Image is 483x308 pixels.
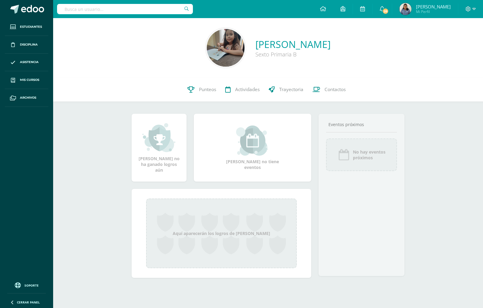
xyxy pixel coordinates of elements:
span: Soporte [24,283,39,287]
span: Estudiantes [20,24,42,29]
img: event_icon.png [338,149,350,161]
a: Soporte [7,281,46,289]
a: Punteos [183,78,221,102]
div: Aquí aparecerán los logros de [PERSON_NAME] [146,198,297,268]
a: Estudiantes [5,18,48,36]
img: c29edd5519ed165661ad7af758d39eaf.png [399,3,411,15]
span: Archivos [20,95,36,100]
img: achievement_small.png [142,122,175,153]
a: [PERSON_NAME] [255,38,331,51]
span: [PERSON_NAME] [416,4,451,10]
a: Archivos [5,89,48,107]
span: Trayectoria [279,86,303,93]
span: Mis cursos [20,78,39,82]
span: 26 [382,8,389,14]
img: b37e553c407b55fd62c8ce4f2e1f5890.png [207,29,245,67]
div: Sexto Primaria B [255,51,331,58]
span: Actividades [235,86,260,93]
a: Contactos [308,78,350,102]
span: Mi Perfil [416,9,451,14]
a: Trayectoria [264,78,308,102]
a: Disciplina [5,36,48,54]
a: Actividades [221,78,264,102]
span: Punteos [199,86,216,93]
div: [PERSON_NAME] no tiene eventos [222,125,283,170]
a: Asistencia [5,54,48,71]
a: Mis cursos [5,71,48,89]
div: Eventos próximos [326,122,397,127]
span: Contactos [325,86,346,93]
span: Cerrar panel [17,300,40,304]
div: [PERSON_NAME] no ha ganado logros aún [138,122,181,173]
input: Busca un usuario... [57,4,193,14]
span: Disciplina [20,42,38,47]
span: Asistencia [20,60,39,65]
span: No hay eventos próximos [353,149,385,160]
img: event_small.png [236,125,269,156]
